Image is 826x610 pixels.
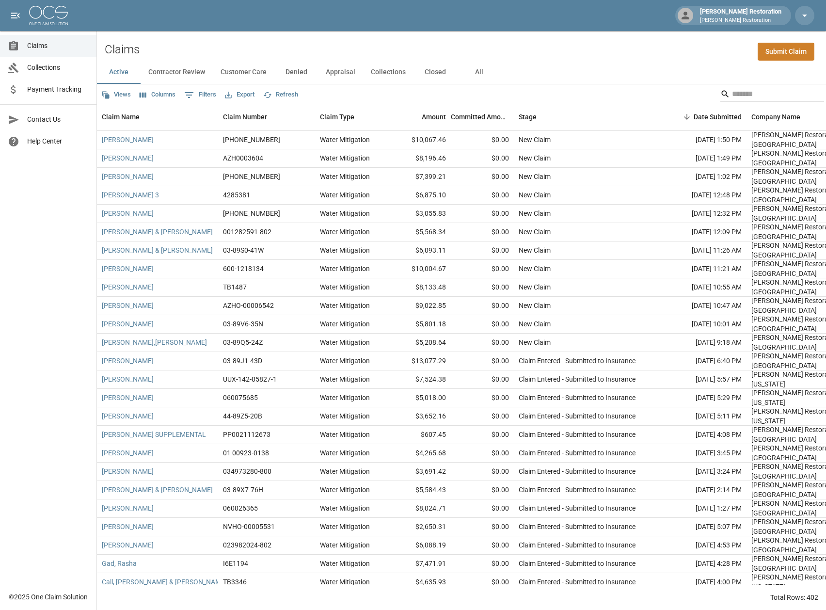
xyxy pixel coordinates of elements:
div: Water Mitigation [320,356,370,366]
div: [DATE] 10:01 AM [659,315,747,334]
div: dynamic tabs [97,61,826,84]
div: Water Mitigation [320,374,370,384]
a: [PERSON_NAME] [102,301,154,310]
div: Total Rows: 402 [770,593,818,602]
button: Export [222,87,257,102]
a: [PERSON_NAME] [102,374,154,384]
div: $0.00 [451,241,514,260]
button: Active [97,61,141,84]
div: $0.00 [451,444,514,463]
a: [PERSON_NAME] & [PERSON_NAME] [102,245,213,255]
div: Water Mitigation [320,172,370,181]
div: TB3346 [223,577,247,587]
div: $9,022.85 [388,297,451,315]
div: Water Mitigation [320,209,370,218]
div: [DATE] 12:48 PM [659,186,747,205]
div: $0.00 [451,223,514,241]
div: Claim Number [223,103,267,130]
span: Payment Tracking [27,84,89,95]
div: $5,801.18 [388,315,451,334]
a: [PERSON_NAME] [102,282,154,292]
div: New Claim [519,153,551,163]
div: $0.00 [451,536,514,555]
div: Water Mitigation [320,245,370,255]
div: Water Mitigation [320,135,370,144]
a: [PERSON_NAME] [102,411,154,421]
div: New Claim [519,209,551,218]
a: [PERSON_NAME] [102,264,154,273]
div: Water Mitigation [320,393,370,402]
div: $10,067.46 [388,131,451,149]
div: Claim Entered - Submitted to Insurance [519,374,635,384]
div: $0.00 [451,315,514,334]
div: $3,652.16 [388,407,451,426]
div: Stage [519,103,537,130]
div: Claim Entered - Submitted to Insurance [519,503,635,513]
div: Date Submitted [659,103,747,130]
div: Water Mitigation [320,264,370,273]
p: [PERSON_NAME] Restoration [700,16,781,25]
div: [DATE] 4:08 PM [659,426,747,444]
a: [PERSON_NAME] [102,135,154,144]
div: [DATE] 5:11 PM [659,407,747,426]
button: Contractor Review [141,61,213,84]
a: [PERSON_NAME],[PERSON_NAME] [102,337,207,347]
div: 03-89X7-76H [223,485,263,495]
div: [DATE] 12:09 PM [659,223,747,241]
div: New Claim [519,135,551,144]
div: $0.00 [451,481,514,499]
a: [PERSON_NAME] [102,153,154,163]
div: $0.00 [451,278,514,297]
div: Water Mitigation [320,227,370,237]
div: [DATE] 1:50 PM [659,131,747,149]
div: Water Mitigation [320,319,370,329]
div: © 2025 One Claim Solution [9,592,88,602]
div: Water Mitigation [320,190,370,200]
div: Claim Entered - Submitted to Insurance [519,411,635,421]
div: [PERSON_NAME] Restoration [696,7,785,24]
span: Claims [27,41,89,51]
div: $7,524.38 [388,370,451,389]
div: Claim Entered - Submitted to Insurance [519,485,635,495]
div: 060026365 [223,503,258,513]
div: $13,077.29 [388,352,451,370]
div: Water Mitigation [320,282,370,292]
div: [DATE] 4:28 PM [659,555,747,573]
button: Customer Care [213,61,274,84]
div: Committed Amount [451,103,514,130]
div: [DATE] 9:18 AM [659,334,747,352]
div: Claim Entered - Submitted to Insurance [519,559,635,568]
div: Water Mitigation [320,577,370,587]
div: $4,265.68 [388,444,451,463]
div: 01 00923-0138 [223,448,269,458]
div: Claim Entered - Submitted to Insurance [519,448,635,458]
div: $5,018.00 [388,389,451,407]
div: $7,399.21 [388,168,451,186]
button: Select columns [137,87,178,102]
div: [DATE] 11:26 AM [659,241,747,260]
a: [PERSON_NAME] & [PERSON_NAME] [102,227,213,237]
div: $10,004.67 [388,260,451,278]
div: [DATE] 12:32 PM [659,205,747,223]
a: [PERSON_NAME] [102,503,154,513]
div: NVHO-00005531 [223,522,275,531]
div: Water Mitigation [320,522,370,531]
a: [PERSON_NAME] [102,356,154,366]
div: Water Mitigation [320,153,370,163]
div: $0.00 [451,352,514,370]
span: Contact Us [27,114,89,125]
div: $0.00 [451,389,514,407]
div: New Claim [519,190,551,200]
a: [PERSON_NAME] [102,319,154,329]
a: [PERSON_NAME] [102,466,154,476]
div: $8,024.71 [388,499,451,518]
div: New Claim [519,227,551,237]
div: $0.00 [451,555,514,573]
div: 4285381 [223,190,250,200]
a: Call, [PERSON_NAME] & [PERSON_NAME] [102,577,227,587]
button: Collections [363,61,413,84]
div: Committed Amount [451,103,509,130]
div: $0.00 [451,573,514,592]
div: 034973280-800 [223,466,271,476]
div: 03-89V6-35N [223,319,263,329]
